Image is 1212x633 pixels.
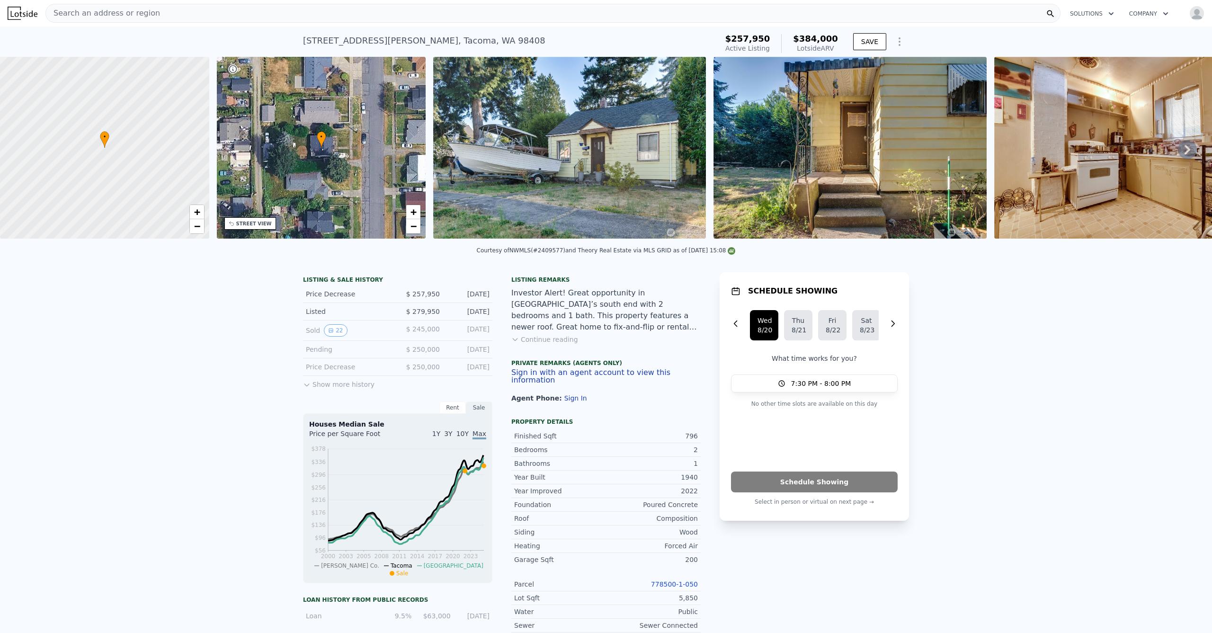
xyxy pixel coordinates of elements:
span: • [100,133,109,141]
tspan: $296 [311,472,326,478]
p: Select in person or virtual on next page → [731,496,898,508]
span: $257,950 [725,34,770,44]
div: Houses Median Sale [309,419,486,429]
img: NWMLS Logo [728,247,735,255]
span: 1Y [432,430,440,437]
div: Foundation [514,500,606,509]
div: [DATE] [447,289,490,299]
h1: SCHEDULE SHOWING [748,285,838,297]
tspan: 2014 [410,553,425,560]
span: − [410,220,417,232]
tspan: 2017 [428,553,443,560]
div: Composition [606,514,698,523]
a: 778500-1-050 [651,580,698,588]
div: Bathrooms [514,459,606,468]
div: Water [514,607,606,616]
div: Parcel [514,580,606,589]
div: Courtesy of NWMLS (#2409577) and Theory Real Estate via MLS GRID as of [DATE] 15:08 [477,247,736,254]
div: Fri [826,316,839,325]
div: [DATE] [456,611,490,621]
tspan: $336 [311,459,326,465]
tspan: $176 [311,509,326,516]
div: Garage Sqft [514,555,606,564]
span: $ 250,000 [406,346,440,353]
div: $63,000 [417,611,450,621]
a: Zoom out [406,219,420,233]
div: Wood [606,527,698,537]
a: Zoom in [406,205,420,219]
span: Agent Phone: [511,394,564,402]
div: • [100,131,109,148]
tspan: 2011 [392,553,407,560]
span: [PERSON_NAME] Co. [321,562,379,569]
span: 3Y [444,430,452,437]
button: Show Options [890,32,909,51]
div: Forced Air [606,541,698,551]
tspan: 2005 [356,553,371,560]
span: − [194,220,200,232]
button: SAVE [853,33,886,50]
span: 10Y [456,430,469,437]
div: Price Decrease [306,362,390,372]
div: Roof [514,514,606,523]
div: 200 [606,555,698,564]
span: Sale [396,570,409,577]
img: Lotside [8,7,37,20]
div: Price Decrease [306,289,390,299]
img: avatar [1189,6,1204,21]
span: Active Listing [725,45,770,52]
button: Solutions [1062,5,1122,22]
button: Show more history [303,376,374,389]
span: 7:30 PM - 8:00 PM [791,379,851,388]
span: $384,000 [793,34,838,44]
div: 1 [606,459,698,468]
div: Sat [860,316,873,325]
span: [GEOGRAPHIC_DATA] [424,562,483,569]
div: Listed [306,307,390,316]
div: Wed [757,316,771,325]
p: What time works for you? [731,354,898,363]
tspan: $256 [311,484,326,491]
img: Sale: 167184547 Parcel: 100625761 [433,57,706,239]
tspan: 2003 [339,553,353,560]
button: Sign in with an agent account to view this information [511,369,701,384]
div: [DATE] [447,307,490,316]
tspan: 2008 [374,553,389,560]
span: + [194,206,200,218]
div: 8/21 [792,325,805,335]
div: Finished Sqft [514,431,606,441]
div: [DATE] [447,362,490,372]
button: Thu8/21 [784,310,812,340]
button: Sign In [564,394,587,402]
div: Lotside ARV [793,44,838,53]
button: Wed8/20 [750,310,778,340]
div: Pending [306,345,390,354]
span: Max [472,430,486,439]
div: Loan history from public records [303,596,492,604]
img: Sale: 167184547 Parcel: 100625761 [713,57,986,239]
tspan: $96 [315,535,326,541]
button: Fri8/22 [818,310,847,340]
div: Listing remarks [511,276,701,284]
span: $ 245,000 [406,325,440,333]
span: Tacoma [391,562,412,569]
tspan: $378 [311,446,326,452]
tspan: 2020 [446,553,460,560]
div: 8/23 [860,325,873,335]
div: Year Built [514,473,606,482]
div: • [317,131,326,148]
div: 2022 [606,486,698,496]
button: Continue reading [511,335,578,344]
div: Sold [306,324,390,337]
div: Sewer Connected [606,621,698,630]
div: Sale [466,401,492,414]
tspan: $56 [315,547,326,554]
tspan: $216 [311,497,326,503]
a: Zoom out [190,219,204,233]
span: Search an address or region [46,8,160,19]
p: No other time slots are available on this day [731,398,898,410]
button: View historical data [324,324,347,337]
div: 2 [606,445,698,455]
div: Poured Concrete [606,500,698,509]
div: Price per Square Foot [309,429,398,444]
